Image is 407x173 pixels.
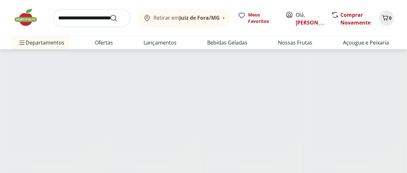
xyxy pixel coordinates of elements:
[95,39,113,46] a: Ofertas
[207,39,247,46] a: Bebidas Geladas
[18,35,26,50] button: Menu
[278,39,312,46] a: Nossas Frutas
[296,19,338,26] a: [PERSON_NAME]
[296,11,324,26] span: Olá,
[53,9,130,27] input: search
[340,11,371,26] a: Comprar Novamente
[110,14,125,22] button: Submit Search
[179,14,220,21] b: Juiz de Fora/MG
[343,39,389,46] a: Açougue e Peixaria
[13,8,45,27] img: Hortifruti
[389,15,392,21] span: 0
[138,9,230,27] button: Retirar emJuiz de Fora/MG
[18,35,64,50] span: Departamentos
[238,12,278,25] a: Meus Favoritos
[379,10,394,26] button: Carrinho
[153,15,220,21] span: Retirar em
[143,39,176,46] a: Lançamentos
[248,12,278,25] span: Meus Favoritos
